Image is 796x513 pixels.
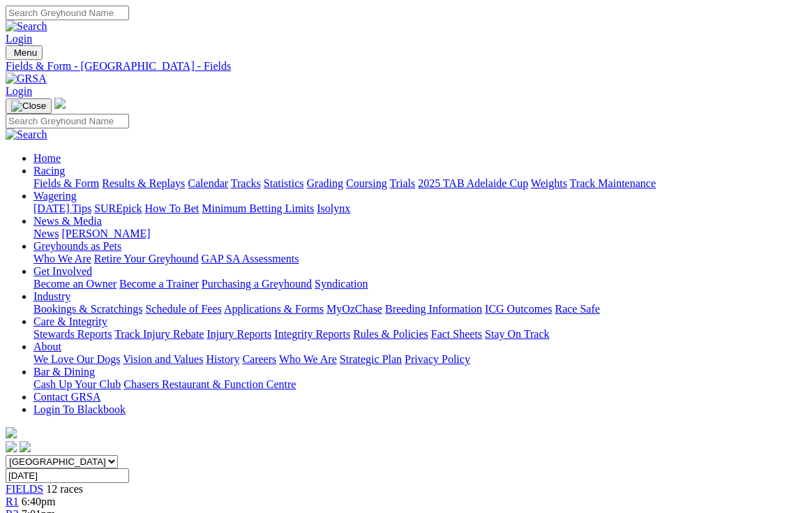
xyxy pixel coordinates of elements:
[6,441,17,452] img: facebook.svg
[315,278,368,290] a: Syndication
[33,353,790,366] div: About
[33,391,100,403] a: Contact GRSA
[389,177,415,189] a: Trials
[119,278,199,290] a: Become a Trainer
[33,290,70,302] a: Industry
[54,98,66,109] img: logo-grsa-white.png
[202,278,312,290] a: Purchasing a Greyhound
[33,278,117,290] a: Become an Owner
[6,128,47,141] img: Search
[6,60,790,73] a: Fields & Form - [GEOGRAPHIC_DATA] - Fields
[33,190,77,202] a: Wagering
[6,468,129,483] input: Select date
[206,328,271,340] a: Injury Reports
[6,73,47,85] img: GRSA
[46,483,83,495] span: 12 races
[33,228,59,239] a: News
[33,202,790,215] div: Wagering
[22,496,56,507] span: 6:40pm
[6,6,129,20] input: Search
[531,177,567,189] a: Weights
[33,278,790,290] div: Get Involved
[6,427,17,438] img: logo-grsa-white.png
[33,403,126,415] a: Login To Blackbook
[202,253,299,265] a: GAP SA Assessments
[33,152,61,164] a: Home
[405,353,470,365] a: Privacy Policy
[33,215,102,227] a: News & Media
[340,353,402,365] a: Strategic Plan
[123,353,203,365] a: Vision and Values
[33,303,790,315] div: Industry
[385,303,482,315] a: Breeding Information
[570,177,656,189] a: Track Maintenance
[123,378,296,390] a: Chasers Restaurant & Function Centre
[33,328,112,340] a: Stewards Reports
[33,378,790,391] div: Bar & Dining
[33,265,92,277] a: Get Involved
[20,441,31,452] img: twitter.svg
[33,165,65,177] a: Racing
[6,45,43,60] button: Toggle navigation
[33,177,790,190] div: Racing
[94,253,199,265] a: Retire Your Greyhound
[6,33,32,45] a: Login
[33,177,99,189] a: Fields & Form
[33,253,91,265] a: Who We Are
[33,240,121,252] a: Greyhounds as Pets
[33,328,790,341] div: Care & Integrity
[6,98,52,114] button: Toggle navigation
[6,20,47,33] img: Search
[555,303,599,315] a: Race Safe
[145,303,221,315] a: Schedule of Fees
[33,253,790,265] div: Greyhounds as Pets
[326,303,382,315] a: MyOzChase
[274,328,350,340] a: Integrity Reports
[145,202,200,214] a: How To Bet
[206,353,239,365] a: History
[279,353,337,365] a: Who We Are
[33,303,142,315] a: Bookings & Scratchings
[61,228,150,239] a: [PERSON_NAME]
[33,341,61,352] a: About
[317,202,350,214] a: Isolynx
[6,85,32,97] a: Login
[33,202,91,214] a: [DATE] Tips
[33,315,107,327] a: Care & Integrity
[202,202,314,214] a: Minimum Betting Limits
[6,114,129,128] input: Search
[33,353,120,365] a: We Love Our Dogs
[485,328,549,340] a: Stay On Track
[418,177,528,189] a: 2025 TAB Adelaide Cup
[6,483,43,495] a: FIELDS
[264,177,304,189] a: Statistics
[353,328,428,340] a: Rules & Policies
[431,328,482,340] a: Fact Sheets
[33,378,121,390] a: Cash Up Your Club
[224,303,324,315] a: Applications & Forms
[114,328,204,340] a: Track Injury Rebate
[11,101,46,112] img: Close
[14,47,37,58] span: Menu
[33,228,790,240] div: News & Media
[102,177,185,189] a: Results & Replays
[33,366,95,378] a: Bar & Dining
[94,202,142,214] a: SUREpick
[242,353,276,365] a: Careers
[346,177,387,189] a: Coursing
[6,496,19,507] a: R1
[231,177,261,189] a: Tracks
[307,177,343,189] a: Grading
[485,303,552,315] a: ICG Outcomes
[188,177,228,189] a: Calendar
